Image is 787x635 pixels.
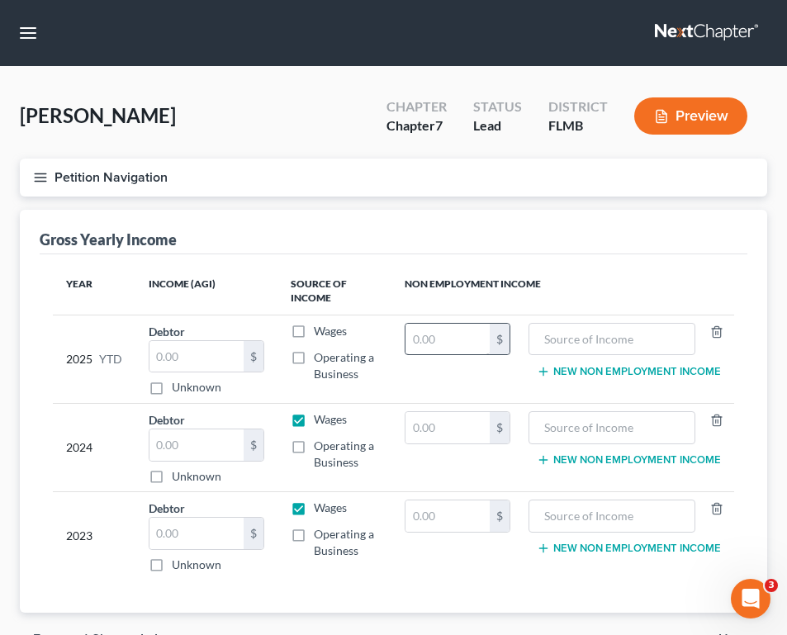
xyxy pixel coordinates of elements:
div: Chapter [386,116,447,135]
div: $ [490,500,510,532]
button: New Non Employment Income [537,365,721,378]
div: Lead [473,116,522,135]
div: District [548,97,608,116]
span: Operating a Business [314,350,374,381]
input: 0.00 [405,500,490,532]
label: Unknown [172,557,221,573]
input: 0.00 [149,341,244,372]
button: Petition Navigation [20,159,767,197]
th: Non Employment Income [391,268,734,315]
span: Wages [314,500,347,514]
th: Year [53,268,135,315]
button: New Non Employment Income [537,542,721,555]
div: $ [244,518,263,549]
button: Preview [634,97,747,135]
span: YTD [99,351,122,367]
button: New Non Employment Income [537,453,721,467]
div: $ [244,341,263,372]
iframe: Intercom live chat [731,579,770,618]
div: 2024 [66,411,122,485]
div: $ [490,324,510,355]
div: Gross Yearly Income [40,230,177,249]
label: Debtor [149,500,185,517]
span: Wages [314,412,347,426]
span: Operating a Business [314,527,374,557]
input: Source of Income [538,412,687,443]
div: FLMB [548,116,608,135]
div: 2023 [66,500,122,573]
input: 0.00 [405,412,490,443]
input: Source of Income [538,324,687,355]
span: Wages [314,324,347,338]
label: Debtor [149,323,185,340]
div: Chapter [386,97,447,116]
label: Unknown [172,379,221,396]
th: Income (AGI) [135,268,277,315]
span: [PERSON_NAME] [20,103,176,127]
input: 0.00 [149,518,244,549]
label: Unknown [172,468,221,485]
div: Status [473,97,522,116]
label: Debtor [149,411,185,429]
div: 2025 [66,323,122,396]
span: Operating a Business [314,438,374,469]
div: $ [244,429,263,461]
span: 7 [435,117,443,133]
input: 0.00 [405,324,490,355]
div: $ [490,412,510,443]
input: Source of Income [538,500,687,532]
span: 3 [765,579,778,592]
th: Source of Income [277,268,392,315]
input: 0.00 [149,429,244,461]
